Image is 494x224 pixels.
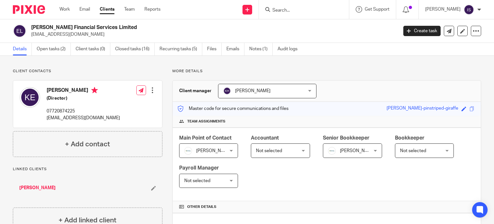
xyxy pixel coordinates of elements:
[272,8,330,14] input: Search
[256,149,282,153] span: Not selected
[31,24,321,31] h2: [PERSON_NAME] Financial Services Limited
[13,69,162,74] p: Client contacts
[79,6,90,13] a: Email
[179,135,232,141] span: Main Point of Contact
[196,149,232,153] span: [PERSON_NAME]
[47,108,120,114] p: 07720874225
[13,167,162,172] p: Linked clients
[187,204,216,209] span: Other details
[47,115,120,121] p: [EMAIL_ADDRESS][DOMAIN_NAME]
[47,95,120,102] h5: (Director)
[328,147,336,155] img: Infinity%20Logo%20with%20Whitespace%20.png
[59,6,70,13] a: Work
[226,43,244,55] a: Emails
[124,6,135,13] a: Team
[235,89,270,93] span: [PERSON_NAME]
[187,119,225,124] span: Team assignments
[172,69,481,74] p: More details
[37,43,71,55] a: Open tasks (2)
[251,135,279,141] span: Accountant
[184,147,192,155] img: Infinity%20Logo%20with%20Whitespace%20.png
[76,43,110,55] a: Client tasks (0)
[65,139,110,149] h4: + Add contact
[179,88,212,94] h3: Client manager
[403,26,441,36] a: Create task
[13,5,45,14] img: Pixie
[223,87,231,95] img: svg%3E
[115,43,155,55] a: Closed tasks (16)
[20,87,40,108] img: svg%3E
[365,7,389,12] span: Get Support
[249,43,273,55] a: Notes (1)
[91,87,98,93] i: Primary
[144,6,160,13] a: Reports
[184,179,210,183] span: Not selected
[13,43,32,55] a: Details
[464,5,474,15] img: svg%3E
[425,6,461,13] p: [PERSON_NAME]
[387,105,458,112] div: [PERSON_NAME]-pinstriped-giraffe
[100,6,114,13] a: Clients
[31,31,394,38] p: [EMAIL_ADDRESS][DOMAIN_NAME]
[178,105,288,112] p: Master code for secure communications and files
[278,43,302,55] a: Audit logs
[340,149,375,153] span: [PERSON_NAME]
[19,185,56,191] a: [PERSON_NAME]
[207,43,222,55] a: Files
[323,135,370,141] span: Senior Bookkeeper
[400,149,426,153] span: Not selected
[160,43,202,55] a: Recurring tasks (5)
[13,24,26,38] img: svg%3E
[179,165,219,170] span: Payroll Manager
[47,87,120,95] h4: [PERSON_NAME]
[395,135,425,141] span: Bookkeeper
